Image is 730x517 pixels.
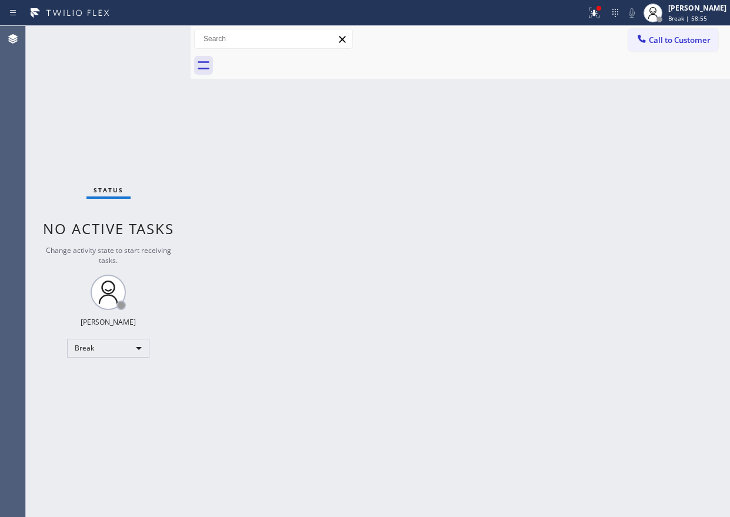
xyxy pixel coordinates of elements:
[628,29,718,51] button: Call to Customer
[94,186,124,194] span: Status
[668,3,726,13] div: [PERSON_NAME]
[67,339,149,358] div: Break
[649,35,711,45] span: Call to Customer
[668,14,707,22] span: Break | 58:55
[624,5,640,21] button: Mute
[81,317,136,327] div: [PERSON_NAME]
[46,245,171,265] span: Change activity state to start receiving tasks.
[43,219,174,238] span: No active tasks
[195,29,352,48] input: Search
